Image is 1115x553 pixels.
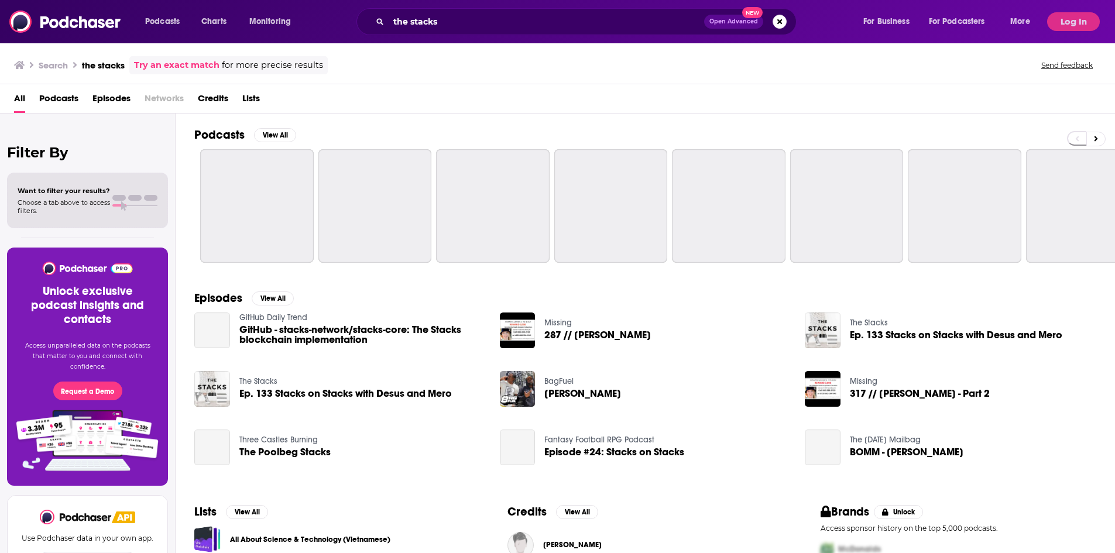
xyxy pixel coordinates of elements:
[12,410,163,472] img: Pro Features
[704,15,763,29] button: Open AdvancedNew
[194,504,217,519] h2: Lists
[850,447,963,457] a: BOMM - Kat Stacks
[18,187,110,195] span: Want to filter your results?
[500,312,536,348] img: 287 // Jessica Stacks
[42,262,133,275] img: Podchaser - Follow, Share and Rate Podcasts
[507,504,598,519] a: CreditsView All
[507,504,547,519] h2: Credits
[22,534,153,542] p: Use Podchaser data in your own app.
[1038,60,1096,70] button: Send feedback
[194,504,268,519] a: ListsView All
[53,382,122,400] button: Request a Demo
[194,430,230,465] a: The Poolbeg Stacks
[239,325,486,345] a: GitHub - stacks-network/stacks-core: The Stacks blockchain implementation
[850,389,990,399] a: 317 // Jessica Stacks - Part 2
[239,312,307,322] a: GitHub Daily Trend
[805,371,840,407] a: 317 // Jessica Stacks - Part 2
[39,89,78,113] span: Podcasts
[1010,13,1030,30] span: More
[500,430,536,465] a: Episode #24: Stacks on Stacks
[544,447,684,457] a: Episode #24: Stacks on Stacks
[194,128,296,142] a: PodcastsView All
[92,89,131,113] a: Episodes
[855,12,924,31] button: open menu
[874,505,924,519] button: Unlock
[850,330,1062,340] a: Ep. 133 Stacks on Stacks with Desus and Mero
[850,376,877,386] a: Missing
[226,505,268,519] button: View All
[194,291,294,305] a: EpisodesView All
[544,330,651,340] span: 287 // [PERSON_NAME]
[805,312,840,348] img: Ep. 133 Stacks on Stacks with Desus and Mero
[556,505,598,519] button: View All
[239,376,277,386] a: The Stacks
[7,144,168,161] h2: Filter By
[82,60,125,71] h3: the stacks
[544,318,572,328] a: Missing
[929,13,985,30] span: For Podcasters
[239,435,318,445] a: Three Castles Burning
[1002,12,1045,31] button: open menu
[389,12,704,31] input: Search podcasts, credits, & more...
[544,389,621,399] span: [PERSON_NAME]
[194,12,234,31] a: Charts
[544,435,654,445] a: Fantasy Football RPG Podcast
[21,284,154,327] h3: Unlock exclusive podcast insights and contacts
[850,435,921,445] a: The Friday Mailbag
[14,89,25,113] a: All
[194,291,242,305] h2: Episodes
[863,13,910,30] span: For Business
[137,12,195,31] button: open menu
[241,12,306,31] button: open menu
[194,128,245,142] h2: Podcasts
[39,60,68,71] h3: Search
[821,524,1096,533] p: Access sponsor history on the top 5,000 podcasts.
[239,447,331,457] a: The Poolbeg Stacks
[40,510,112,524] img: Podchaser - Follow, Share and Rate Podcasts
[850,389,990,399] span: 317 // [PERSON_NAME] - Part 2
[21,341,154,372] p: Access unparalleled data on the podcasts that matter to you and connect with confidence.
[921,12,1002,31] button: open menu
[709,19,758,25] span: Open Advanced
[544,376,574,386] a: BagFuel
[222,59,323,72] span: for more precise results
[145,89,184,113] span: Networks
[544,389,621,399] a: Ned Stacks
[9,11,122,33] img: Podchaser - Follow, Share and Rate Podcasts
[742,7,763,18] span: New
[230,533,390,546] a: All About Science & Technology (Vietnamese)
[850,447,963,457] span: BOMM - [PERSON_NAME]
[112,511,135,523] img: Podchaser API banner
[500,371,536,407] img: Ned Stacks
[201,13,227,30] span: Charts
[18,198,110,215] span: Choose a tab above to access filters.
[544,330,651,340] a: 287 // Jessica Stacks
[1047,12,1100,31] button: Log In
[543,540,602,549] span: [PERSON_NAME]
[252,291,294,305] button: View All
[145,13,180,30] span: Podcasts
[239,389,452,399] a: Ep. 133 Stacks on Stacks with Desus and Mero
[242,89,260,113] a: Lists
[198,89,228,113] a: Credits
[543,540,602,549] a: Ian Head
[194,371,230,407] img: Ep. 133 Stacks on Stacks with Desus and Mero
[368,8,808,35] div: Search podcasts, credits, & more...
[850,318,888,328] a: The Stacks
[194,526,221,552] a: All About Science & Technology (Vietnamese)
